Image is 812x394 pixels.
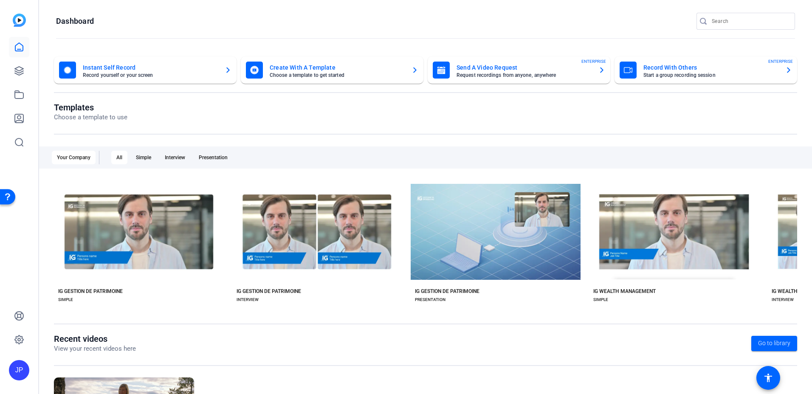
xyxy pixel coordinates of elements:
mat-card-subtitle: Choose a template to get started [270,73,405,78]
button: Create With A TemplateChoose a template to get started [241,56,423,84]
div: IG GESTION DE PATRIMOINE [415,288,479,295]
mat-card-subtitle: Record yourself or your screen [83,73,218,78]
mat-card-title: Record With Others [643,62,778,73]
mat-icon: accessibility [763,373,773,383]
div: All [111,151,127,164]
div: PRESENTATION [415,296,445,303]
div: IG WEALTH MANAGEMENT [593,288,656,295]
h1: Templates [54,102,127,113]
mat-card-title: Send A Video Request [457,62,592,73]
span: ENTERPRISE [768,58,793,65]
div: SIMPLE [58,296,73,303]
div: Your Company [52,151,96,164]
div: INTERVIEW [237,296,259,303]
mat-card-title: Create With A Template [270,62,405,73]
h1: Dashboard [56,16,94,26]
span: Go to library [758,339,790,348]
div: INTERVIEW [772,296,794,303]
button: Send A Video RequestRequest recordings from anyone, anywhereENTERPRISE [428,56,610,84]
div: Simple [131,151,156,164]
div: JP [9,360,29,380]
p: View your recent videos here [54,344,136,354]
img: blue-gradient.svg [13,14,26,27]
div: IG GESTION DE PATRIMOINE [237,288,301,295]
button: Record With OthersStart a group recording sessionENTERPRISE [615,56,797,84]
a: Go to library [751,336,797,351]
mat-card-title: Instant Self Record [83,62,218,73]
span: ENTERPRISE [581,58,606,65]
h1: Recent videos [54,334,136,344]
input: Search [712,16,788,26]
div: Presentation [194,151,233,164]
div: Interview [160,151,190,164]
div: SIMPLE [593,296,608,303]
p: Choose a template to use [54,113,127,122]
button: Instant Self RecordRecord yourself or your screen [54,56,237,84]
div: IG GESTION DE PATRIMOINE [58,288,123,295]
mat-card-subtitle: Start a group recording session [643,73,778,78]
mat-card-subtitle: Request recordings from anyone, anywhere [457,73,592,78]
